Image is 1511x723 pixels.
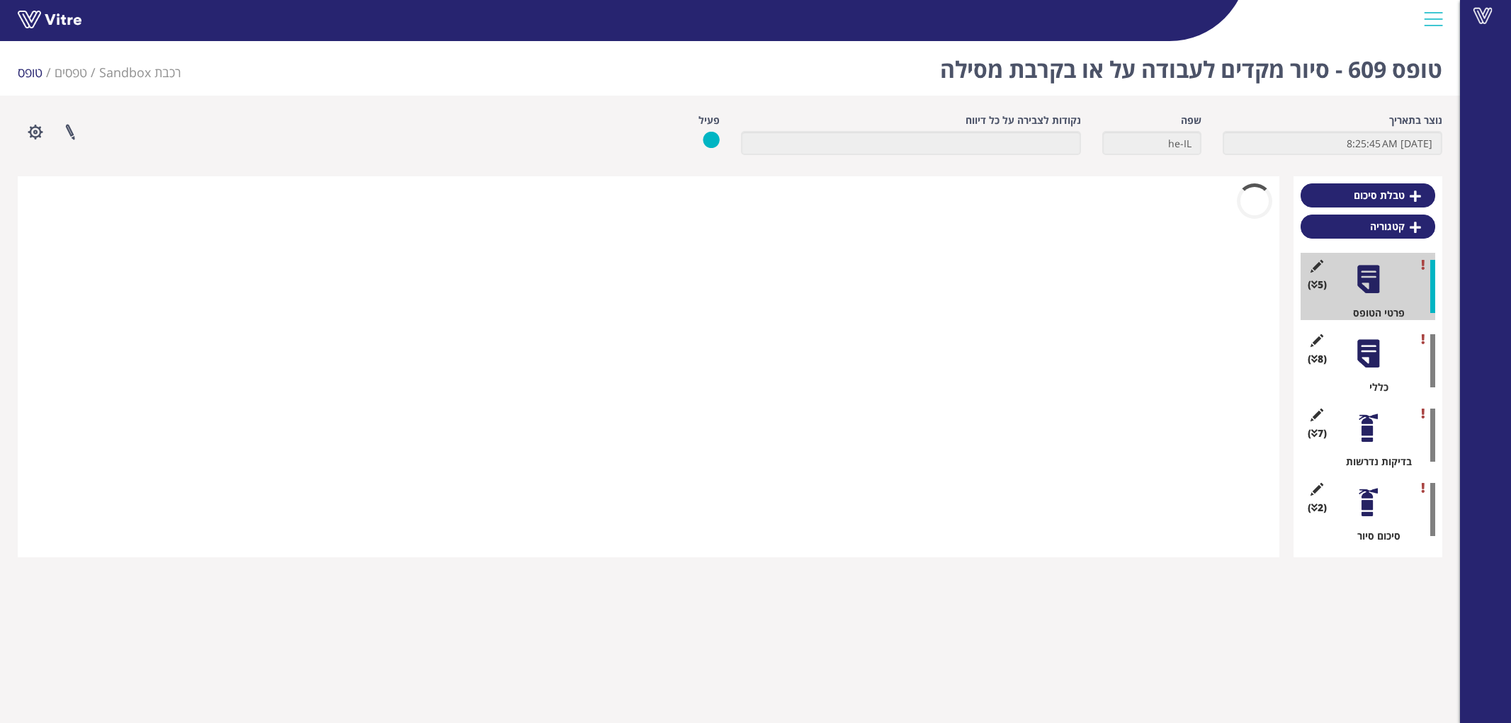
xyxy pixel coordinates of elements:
[698,113,720,127] label: פעיל
[1308,501,1327,515] span: (2 )
[1301,215,1435,239] a: קטגוריה
[1311,529,1435,543] div: סיכום סיור
[1308,352,1327,366] span: (8 )
[1308,426,1327,440] span: (7 )
[55,64,87,81] a: טפסים
[1301,183,1435,207] a: טבלת סיכום
[1181,113,1201,127] label: שפה
[1311,380,1435,394] div: כללי
[703,131,720,149] img: yes
[99,64,181,81] span: 288
[1389,113,1442,127] label: נוצר בתאריך
[1311,306,1435,320] div: פרטי הטופס
[966,113,1081,127] label: נקודות לצבירה על כל דיווח
[1308,278,1327,292] span: (5 )
[940,35,1442,96] h1: טופס 609 - סיור מקדים לעבודה על או בקרבת מסילה
[18,64,55,82] li: טופס
[1311,455,1435,469] div: בדיקות נדרשות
